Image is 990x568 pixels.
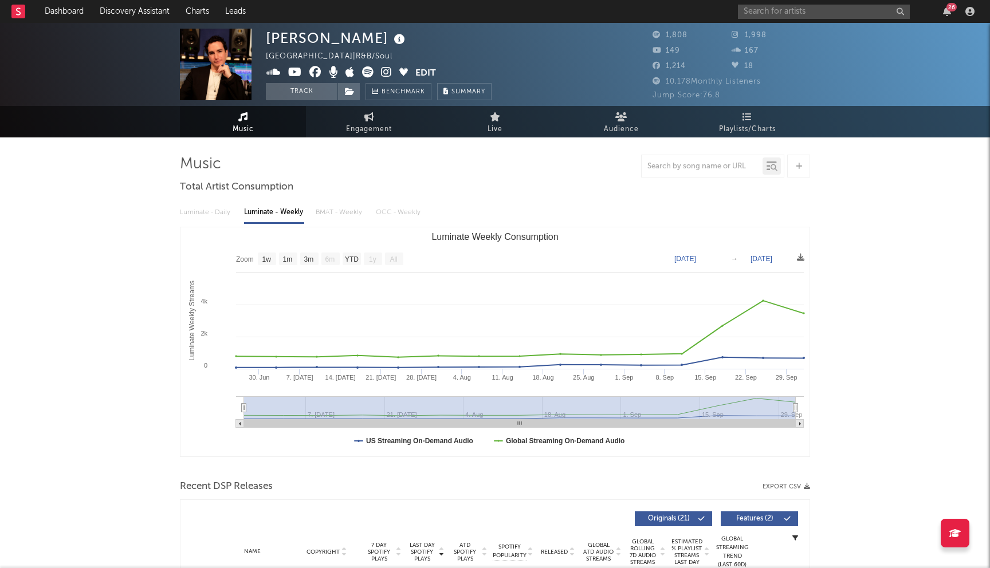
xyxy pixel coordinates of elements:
text: US Streaming On-Demand Audio [366,437,473,445]
text: 0 [204,362,207,369]
span: Live [488,123,502,136]
span: Estimated % Playlist Streams Last Day [671,538,702,566]
span: 1,998 [732,31,767,39]
span: Spotify Popularity [493,543,527,560]
span: Music [233,123,254,136]
text: 14. [DATE] [325,374,356,381]
text: [DATE] [674,255,696,263]
button: Track [266,83,337,100]
text: 29. Sep [781,411,803,418]
span: Total Artist Consumption [180,180,293,194]
span: 1,214 [653,62,686,70]
span: 167 [732,47,759,54]
text: 1m [283,255,293,263]
text: 7. [DATE] [286,374,313,381]
svg: Luminate Weekly Consumption [180,227,810,456]
span: Benchmark [382,85,425,99]
text: 28. [DATE] [406,374,437,381]
span: Engagement [346,123,392,136]
text: 15. Sep [694,374,716,381]
text: Global Streaming On-Demand Audio [506,437,625,445]
span: Jump Score: 76.8 [653,92,720,99]
text: 3m [304,255,314,263]
span: 18 [732,62,753,70]
a: Live [432,106,558,137]
button: Originals(21) [635,511,712,526]
span: Features ( 2 ) [728,515,781,522]
text: 22. Sep [735,374,757,381]
text: 4k [201,298,207,305]
a: Playlists/Charts [684,106,810,137]
span: 7 Day Spotify Plays [364,542,394,562]
span: ATD Spotify Plays [450,542,480,562]
text: [DATE] [751,255,772,263]
text: All [390,255,397,263]
a: Audience [558,106,684,137]
text: 11. Aug [492,374,513,381]
div: Luminate - Weekly [244,203,304,222]
div: [GEOGRAPHIC_DATA] | R&B/Soul [266,50,406,64]
span: Last Day Spotify Plays [407,542,437,562]
button: Summary [437,83,492,100]
input: Search by song name or URL [642,162,763,171]
span: 1,808 [653,31,687,39]
span: 149 [653,47,680,54]
a: Engagement [306,106,432,137]
button: Edit [415,66,436,81]
span: 10,178 Monthly Listeners [653,78,761,85]
div: [PERSON_NAME] [266,29,408,48]
span: Playlists/Charts [719,123,776,136]
text: 29. Sep [776,374,797,381]
span: Audience [604,123,639,136]
text: 2k [201,330,207,337]
button: Features(2) [721,511,798,526]
a: Benchmark [366,83,431,100]
text: 21. [DATE] [366,374,396,381]
text: 25. Aug [573,374,594,381]
span: Summary [451,89,485,95]
div: Name [215,547,290,556]
button: 26 [943,7,951,16]
input: Search for artists [738,5,910,19]
text: 1w [262,255,272,263]
text: Luminate Weekly Consumption [431,232,558,242]
text: 30. Jun [249,374,269,381]
span: Global Rolling 7D Audio Streams [627,538,658,566]
text: → [731,255,738,263]
text: 18. Aug [532,374,553,381]
text: 8. Sep [655,374,674,381]
text: Zoom [236,255,254,263]
text: 1. Sep [615,374,634,381]
text: YTD [345,255,359,263]
span: Recent DSP Releases [180,480,273,494]
span: Originals ( 21 ) [642,515,695,522]
button: Export CSV [763,483,810,490]
text: 6m [325,255,335,263]
span: Released [541,549,568,555]
span: Global ATD Audio Streams [583,542,614,562]
a: Music [180,106,306,137]
text: 1y [369,255,376,263]
text: 4. Aug [453,374,471,381]
div: 26 [946,3,957,11]
text: Luminate Weekly Streams [188,281,196,361]
span: Copyright [307,549,340,555]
